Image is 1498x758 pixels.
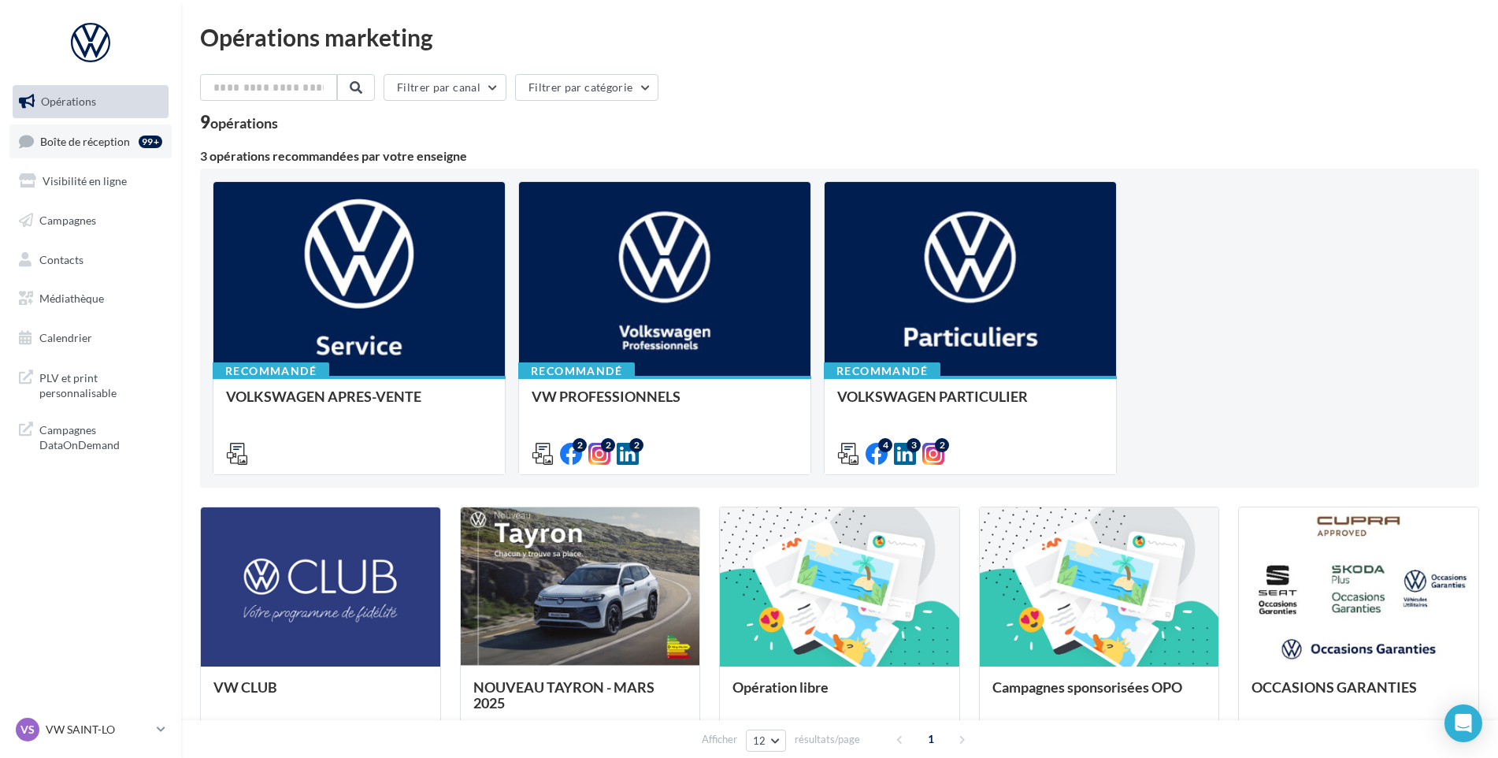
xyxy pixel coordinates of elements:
span: Campagnes sponsorisées OPO [992,678,1182,696]
span: résultats/page [795,732,860,747]
span: 1 [918,726,944,752]
div: 2 [935,438,949,452]
span: Opération libre [732,678,829,696]
div: 3 opérations recommandées par votre enseigne [200,150,1479,162]
span: Visibilité en ligne [43,174,127,188]
div: 2 [629,438,643,452]
a: VS VW SAINT-LO [13,715,169,745]
span: Contacts [39,252,83,266]
div: 99+ [139,136,162,148]
div: Opérations marketing [200,25,1479,49]
div: 2 [573,438,587,452]
a: Campagnes [9,204,172,237]
span: Campagnes DataOnDemand [39,419,162,453]
span: VW CLUB [213,678,277,696]
span: Campagnes [39,214,96,227]
p: VW SAINT-LO [46,722,150,738]
div: Recommandé [518,362,635,380]
button: Filtrer par canal [384,74,506,101]
span: Boîte de réception [40,134,130,147]
button: Filtrer par catégorie [515,74,658,101]
button: 12 [746,730,786,752]
span: OCCASIONS GARANTIES [1251,678,1417,696]
span: Médiathèque [39,292,104,305]
div: 3 [907,438,921,452]
a: Médiathèque [9,282,172,315]
span: Calendrier [39,331,92,344]
span: Afficher [702,732,737,747]
span: 12 [753,734,766,747]
div: Recommandé [213,362,329,380]
a: PLV et print personnalisable [9,361,172,407]
span: VOLKSWAGEN PARTICULIER [837,388,1028,405]
a: Visibilité en ligne [9,165,172,198]
div: Recommandé [824,362,940,380]
a: Calendrier [9,321,172,355]
a: Campagnes DataOnDemand [9,413,172,459]
span: NOUVEAU TAYRON - MARS 2025 [473,678,654,712]
span: PLV et print personnalisable [39,367,162,401]
div: 2 [601,438,615,452]
a: Boîte de réception99+ [9,124,172,158]
div: Open Intercom Messenger [1444,704,1482,742]
div: 9 [200,113,278,131]
span: Opérations [41,95,96,108]
div: opérations [210,116,278,130]
span: VS [20,722,35,738]
div: 4 [878,438,892,452]
span: VOLKSWAGEN APRES-VENTE [226,388,421,405]
a: Contacts [9,243,172,277]
a: Opérations [9,85,172,118]
span: VW PROFESSIONNELS [532,388,680,405]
